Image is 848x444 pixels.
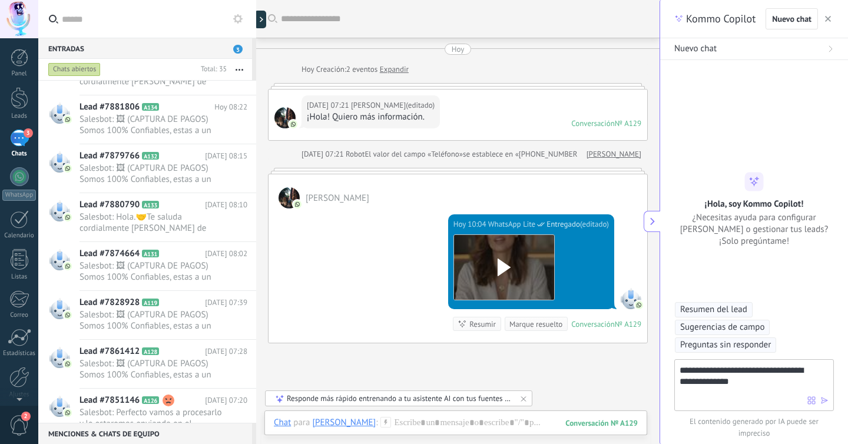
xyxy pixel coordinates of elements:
[2,190,36,201] div: WhatsApp
[142,299,159,306] span: A119
[615,319,641,329] div: № A129
[635,301,643,309] img: com.amocrm.amocrmwa.svg
[376,417,377,429] span: :
[79,346,140,357] span: Lead #7861412
[346,149,365,159] span: Robot
[214,101,247,113] span: Hoy 08:22
[48,62,101,77] div: Chats abiertos
[351,100,406,111] span: CESAR RIVAS
[302,148,346,160] div: [DATE] 07:21
[580,218,609,230] span: (editado)
[766,8,818,29] button: Nuevo chat
[205,248,247,260] span: [DATE] 08:02
[680,304,747,316] span: Resumen del lead
[307,100,351,111] div: [DATE] 07:21
[546,218,580,230] span: Entregado
[2,232,37,240] div: Calendario
[509,319,562,330] div: Marque resuelto
[2,273,37,281] div: Listas
[293,417,310,429] span: para
[620,288,641,309] span: WhatsApp Lite
[205,297,247,309] span: [DATE] 07:39
[142,347,159,355] span: A128
[2,312,37,319] div: Correo
[2,70,37,78] div: Panel
[686,12,756,26] span: Kommo Copilot
[38,423,252,444] div: Menciones & Chats de equipo
[705,198,804,210] h2: ¡Hola, soy Kommo Copilot!
[302,64,316,75] div: Hoy
[79,297,140,309] span: Lead #7828928
[293,200,302,208] img: com.amocrm.amocrmwa.svg
[64,164,72,173] img: com.amocrm.amocrmwa.svg
[2,150,37,158] div: Chats
[79,114,225,136] span: Salesbot: 🖼 (CAPTURA DE PAGOS) Somos 100% Confiables, estas a un solo PASO de ADQUIRIR nuestro )P...
[680,322,764,333] span: Sugerencias de campo
[79,199,140,211] span: Lead #7880790
[312,417,376,428] div: CESAR RIVAS
[38,340,256,388] a: Lead #7861412 A128 [DATE] 07:28 Salesbot: 🖼 (CAPTURA DE PAGOS) Somos 100% Confiables, estas a un ...
[64,409,72,417] img: com.amocrm.amocrmwa.svg
[64,360,72,368] img: com.amocrm.amocrmwa.svg
[453,218,488,230] div: Hoy 10:04
[254,11,266,28] div: Mostrar
[488,218,535,230] span: WhatsApp Lite
[38,291,256,339] a: Lead #7828928 A119 [DATE] 07:39 Salesbot: 🖼 (CAPTURA DE PAGOS) Somos 100% Confiables, estas a un ...
[205,150,247,162] span: [DATE] 08:15
[142,201,159,208] span: A133
[452,44,465,55] div: Hoy
[2,350,37,357] div: Estadísticas
[38,38,252,59] div: Entradas
[306,193,369,204] span: CESAR RIVAS
[205,395,247,406] span: [DATE] 07:20
[79,211,225,234] span: Salesbot: Hola.🤝Te saluda cordialmente [PERSON_NAME] de AGlobal Packs Me dice su nombre, y en bre...
[79,163,225,185] span: Salesbot: 🖼 (CAPTURA DE PAGOS) Somos 100% Confiables, estas a un solo PASO de ADQUIRIR nuestro )P...
[660,38,848,60] button: Nuevo chat
[365,148,463,160] span: El valor del campo «Teléfono»
[142,396,159,404] span: A126
[571,319,615,329] div: Conversación
[346,64,377,75] span: 2 eventos
[674,43,717,55] span: Nuevo chat
[615,118,641,128] div: № A129
[79,309,225,332] span: Salesbot: 🖼 (CAPTURA DE PAGOS) Somos 100% Confiables, estas a un solo PASO de ADQUIRIR nuestro )P...
[233,45,243,54] span: 3
[289,120,297,128] img: com.amocrm.amocrmwa.svg
[79,150,140,162] span: Lead #7879766
[279,187,300,208] span: CESAR RIVAS
[680,339,771,351] span: Preguntas sin responder
[79,260,225,283] span: Salesbot: 🖼 (CAPTURA DE PAGOS) Somos 100% Confiables, estas a un solo PASO de ADQUIRIR nuestro )P...
[79,101,140,113] span: Lead #7881806
[772,15,811,23] span: Nuevo chat
[205,199,247,211] span: [DATE] 08:10
[142,250,159,257] span: A131
[64,262,72,270] img: com.amocrm.amocrmwa.svg
[142,103,159,111] span: A134
[38,242,256,290] a: Lead #7874664 A131 [DATE] 08:02 Salesbot: 🖼 (CAPTURA DE PAGOS) Somos 100% Confiables, estas a un ...
[38,95,256,144] a: Lead #7881806 A134 Hoy 08:22 Salesbot: 🖼 (CAPTURA DE PAGOS) Somos 100% Confiables, estas a un sol...
[21,412,31,421] span: 2
[64,311,72,319] img: com.amocrm.amocrmwa.svg
[24,128,33,138] span: 3
[79,248,140,260] span: Lead #7874664
[205,346,247,357] span: [DATE] 07:28
[675,302,753,317] button: Resumen del lead
[79,395,140,406] span: Lead #7851146
[2,112,37,120] div: Leads
[287,393,512,403] div: Responde más rápido entrenando a tu asistente AI con tus fuentes de datos
[302,64,409,75] div: Creación:
[79,358,225,380] span: Salesbot: 🖼 (CAPTURA DE PAGOS) Somos 100% Confiables, estas a un solo PASO de ADQUIRIR nuestro )P...
[469,319,496,330] div: Resumir
[674,212,834,247] span: ¿Necesitas ayuda para configurar [PERSON_NAME] o gestionar tus leads? ¡Solo pregúntame!
[64,115,72,124] img: com.amocrm.amocrmwa.svg
[565,418,638,428] div: 129
[64,213,72,221] img: com.amocrm.amocrmwa.svg
[79,407,225,429] span: Salesbot: Perfecto vamos a procesarlo y le estaremos enviando en el transcurso del dia, muchas gr...
[587,148,641,160] a: [PERSON_NAME]
[38,144,256,193] a: Lead #7879766 A132 [DATE] 08:15 Salesbot: 🖼 (CAPTURA DE PAGOS) Somos 100% Confiables, estas a un ...
[406,100,435,111] span: (editado)
[274,107,296,128] span: CESAR RIVAS
[675,337,776,353] button: Preguntas sin responder
[675,320,770,335] button: Sugerencias de campo
[380,64,409,75] a: Expandir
